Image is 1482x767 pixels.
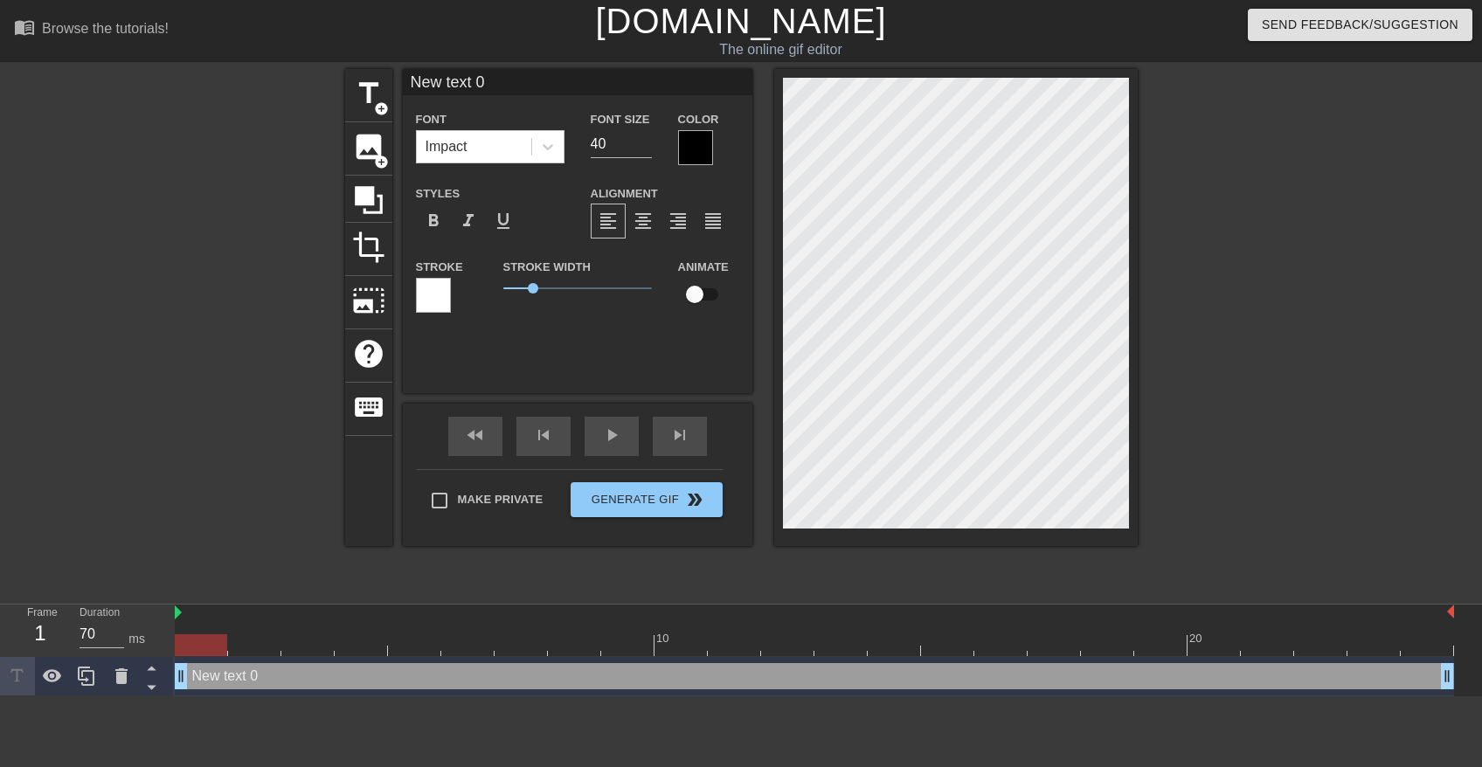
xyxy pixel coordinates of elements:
[703,211,724,231] span: format_align_justify
[352,284,385,317] span: photo_size_select_large
[416,111,447,128] label: Font
[416,185,461,203] label: Styles
[668,211,689,231] span: format_align_right
[669,425,690,446] span: skip_next
[684,489,705,510] span: double_arrow
[458,211,479,231] span: format_italic
[656,630,672,647] div: 10
[14,17,169,44] a: Browse the tutorials!
[374,101,389,116] span: add_circle
[42,21,169,36] div: Browse the tutorials!
[374,155,389,169] span: add_circle
[1447,605,1454,618] img: bound-end.png
[601,425,622,446] span: play_arrow
[595,2,886,40] a: [DOMAIN_NAME]
[458,491,544,508] span: Make Private
[465,425,486,446] span: fast_rewind
[678,259,729,276] label: Animate
[503,259,591,276] label: Stroke Width
[502,39,1058,60] div: The online gif editor
[533,425,554,446] span: skip_previous
[571,482,722,517] button: Generate Gif
[1262,14,1458,36] span: Send Feedback/Suggestion
[352,390,385,424] span: keyboard
[80,608,120,618] label: Duration
[14,605,66,655] div: Frame
[352,130,385,163] span: image
[172,667,190,685] span: drag_handle
[426,136,467,157] div: Impact
[423,211,444,231] span: format_bold
[1248,9,1472,41] button: Send Feedback/Suggestion
[578,489,715,510] span: Generate Gif
[27,618,53,649] div: 1
[1438,667,1456,685] span: drag_handle
[1189,630,1205,647] div: 20
[678,111,719,128] label: Color
[633,211,654,231] span: format_align_center
[352,231,385,264] span: crop
[352,77,385,110] span: title
[14,17,35,38] span: menu_book
[591,185,658,203] label: Alignment
[598,211,619,231] span: format_align_left
[493,211,514,231] span: format_underline
[352,337,385,370] span: help
[591,111,650,128] label: Font Size
[416,259,463,276] label: Stroke
[128,630,145,648] div: ms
